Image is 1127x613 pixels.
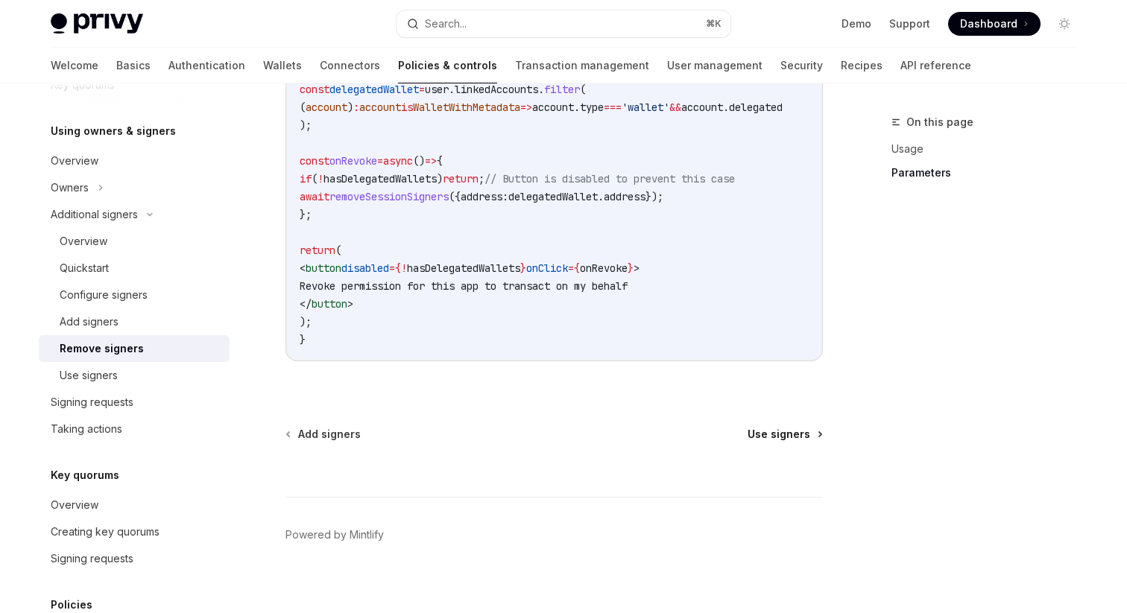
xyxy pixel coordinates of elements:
[300,333,306,346] span: }
[780,48,823,83] a: Security
[329,154,377,168] span: onRevoke
[437,154,443,168] span: {
[538,83,544,96] span: .
[39,362,230,389] a: Use signers
[891,137,1088,161] a: Usage
[622,101,669,114] span: 'wallet'
[574,101,580,114] span: .
[263,48,302,83] a: Wallets
[729,101,783,114] span: delegated
[168,48,245,83] a: Authentication
[667,48,763,83] a: User management
[39,308,230,335] a: Add signers
[60,366,118,384] div: Use signers
[748,427,810,442] span: Use signers
[425,83,449,96] span: user
[329,190,449,203] span: removeSessionSigners
[604,190,645,203] span: address
[51,48,98,83] a: Welcome
[449,190,461,203] span: ({
[906,113,973,131] span: On this page
[419,83,425,96] span: =
[960,16,1017,31] span: Dashboard
[300,118,312,132] span: );
[353,101,359,114] span: :
[891,161,1088,185] a: Parameters
[443,172,479,185] span: return
[51,152,98,170] div: Overview
[544,83,580,96] span: filter
[51,122,176,140] h5: Using owners & signers
[479,172,484,185] span: ;
[645,190,663,203] span: });
[347,101,353,114] span: )
[39,228,230,255] a: Overview
[335,244,341,257] span: (
[520,101,532,114] span: =>
[526,261,568,275] span: onClick
[604,101,622,114] span: ===
[407,261,520,275] span: hasDelegatedWallets
[359,101,401,114] span: account
[60,340,144,358] div: Remove signers
[574,261,580,275] span: {
[748,427,821,442] a: Use signers
[425,154,437,168] span: =>
[580,83,586,96] span: (
[598,190,604,203] span: .
[706,18,722,30] span: ⌘ K
[51,206,138,223] div: Additional signers
[300,190,329,203] span: await
[51,13,143,34] img: light logo
[413,154,425,168] span: ()
[455,83,538,96] span: linkedAccounts
[51,179,89,197] div: Owners
[397,10,730,37] button: Search...⌘K
[347,297,353,311] span: >
[39,389,230,416] a: Signing requests
[60,313,119,331] div: Add signers
[312,297,347,311] span: button
[306,101,347,114] span: account
[39,255,230,282] a: Quickstart
[116,48,151,83] a: Basics
[568,261,574,275] span: =
[300,261,306,275] span: <
[300,315,312,328] span: );
[515,48,649,83] a: Transaction management
[39,518,230,545] a: Creating key quorums
[300,83,329,96] span: const
[300,172,312,185] span: if
[51,550,133,568] div: Signing requests
[681,101,723,114] span: account
[532,101,574,114] span: account
[401,101,413,114] span: is
[320,48,380,83] a: Connectors
[401,261,407,275] span: !
[329,83,419,96] span: delegatedWallet
[39,416,230,442] a: Taking actions
[285,527,384,542] a: Powered by Mintlify
[383,154,413,168] span: async
[60,286,148,304] div: Configure signers
[300,208,312,221] span: };
[318,172,323,185] span: !
[39,335,230,362] a: Remove signers
[287,427,361,442] a: Add signers
[51,496,98,514] div: Overview
[51,523,160,541] div: Creating key quorums
[634,261,640,275] span: >
[948,12,1041,36] a: Dashboard
[628,261,634,275] span: }
[300,101,306,114] span: (
[60,232,107,250] div: Overview
[51,393,133,411] div: Signing requests
[461,190,508,203] span: address:
[51,420,122,438] div: Taking actions
[39,545,230,572] a: Signing requests
[51,466,119,484] h5: Key quorums
[841,48,883,83] a: Recipes
[889,16,930,31] a: Support
[39,147,230,174] a: Overview
[341,261,389,275] span: disabled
